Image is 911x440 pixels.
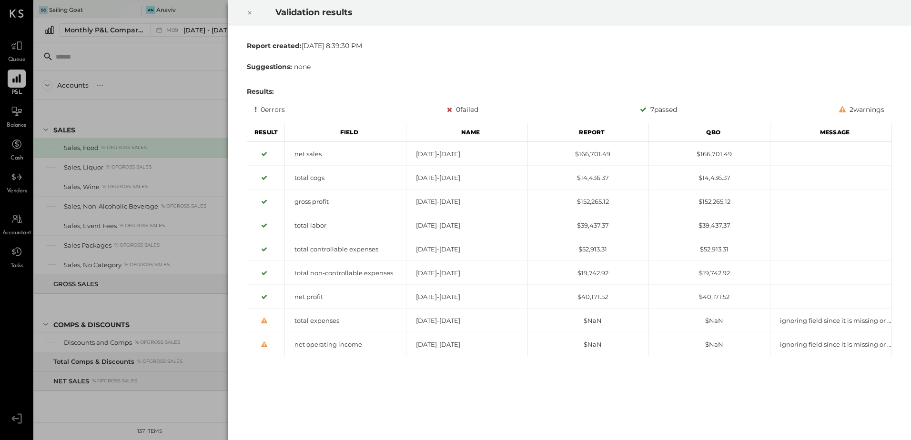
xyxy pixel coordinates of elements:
[649,245,770,254] div: $52,913.31
[247,41,892,50] div: [DATE] 8:39:30 PM
[285,245,406,254] div: total controllable expenses
[275,0,784,24] h2: Validation results
[285,269,406,278] div: total non-controllable expenses
[528,245,649,254] div: $52,913.31
[247,62,292,71] b: Suggestions:
[528,221,649,230] div: $39,437.37
[285,197,406,206] div: gross profit
[528,123,649,142] div: Report
[406,269,527,278] div: [DATE]-[DATE]
[406,245,527,254] div: [DATE]-[DATE]
[649,316,770,325] div: $NaN
[254,104,285,115] div: 0 errors
[406,173,527,182] div: [DATE]-[DATE]
[770,316,891,325] div: ignoring field since it is missing or hidden from report
[406,197,527,206] div: [DATE]-[DATE]
[447,104,478,115] div: 0 failed
[285,123,406,142] div: Field
[649,269,770,278] div: $19,742.92
[406,292,527,301] div: [DATE]-[DATE]
[528,269,649,278] div: $19,742.92
[770,123,892,142] div: Message
[649,340,770,349] div: $NaN
[247,87,274,96] b: Results:
[528,197,649,206] div: $152,265.12
[649,150,770,159] div: $166,701.49
[294,62,311,71] span: none
[649,197,770,206] div: $152,265.12
[285,173,406,182] div: total cogs
[285,340,406,349] div: net operating income
[247,41,302,50] b: Report created:
[649,221,770,230] div: $39,437.37
[649,123,770,142] div: Qbo
[406,123,528,142] div: Name
[285,292,406,301] div: net profit
[285,221,406,230] div: total labor
[528,292,649,301] div: $40,171.52
[649,292,770,301] div: $40,171.52
[247,123,285,142] div: Result
[528,316,649,325] div: $NaN
[649,173,770,182] div: $14,436.37
[528,150,649,159] div: $166,701.49
[285,316,406,325] div: total expenses
[770,340,891,349] div: ignoring field since it is missing or hidden from report
[406,150,527,159] div: [DATE]-[DATE]
[406,221,527,230] div: [DATE]-[DATE]
[839,104,884,115] div: 2 warnings
[528,340,649,349] div: $NaN
[406,316,527,325] div: [DATE]-[DATE]
[285,150,406,159] div: net sales
[640,104,677,115] div: 7 passed
[528,173,649,182] div: $14,436.37
[406,340,527,349] div: [DATE]-[DATE]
